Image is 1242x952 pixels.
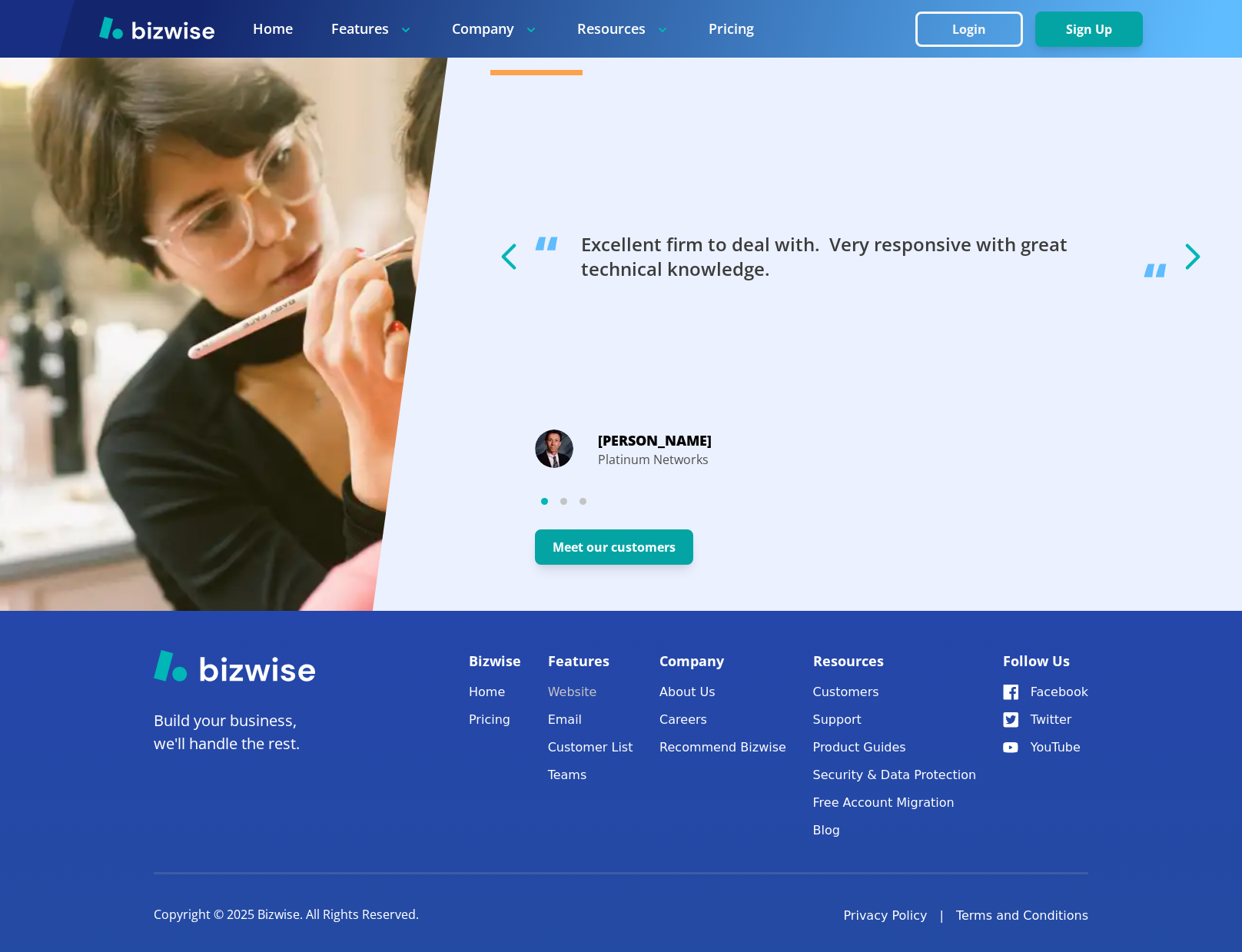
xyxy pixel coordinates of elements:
[548,649,633,672] p: Features
[253,19,293,38] a: Home
[915,22,1035,37] a: Login
[548,709,633,731] a: Email
[940,907,944,925] div: |
[1035,12,1143,47] button: Sign Up
[1003,709,1088,731] a: Twitter
[452,19,539,38] p: Company
[1003,649,1088,672] p: Follow Us
[535,529,693,565] button: Meet our customers
[956,907,1088,925] a: Terms and Conditions
[915,12,1023,47] button: Login
[598,452,712,469] p: Platinum Networks
[548,737,633,758] a: Customer List
[659,737,786,758] a: Recommend Bizwise
[813,682,977,703] a: Customers
[1003,682,1088,703] a: Facebook
[154,649,315,682] img: Bizwise Logo
[1035,22,1143,37] a: Sign Up
[1003,685,1018,700] img: Facebook Icon
[1003,737,1088,758] a: YouTube
[99,16,214,39] img: Bizwise Logo
[659,649,786,672] p: Company
[813,709,977,731] button: Support
[598,429,712,452] p: [PERSON_NAME]
[469,649,521,672] p: Bizwise
[813,792,977,814] a: Free Account Migration
[577,19,670,38] p: Resources
[709,19,754,38] a: Pricing
[535,430,573,468] img: Michael Branson
[548,682,633,703] a: Website
[154,709,315,755] p: Build your business, we'll handle the rest.
[813,737,977,758] a: Product Guides
[581,232,1121,282] h3: Excellent firm to deal with. Very responsive with great technical knowledge.
[469,709,521,731] a: Pricing
[1003,742,1018,753] img: YouTube Icon
[490,540,693,555] a: Meet our customers
[659,682,786,703] a: About Us
[1003,712,1018,728] img: Twitter Icon
[659,709,786,731] a: Careers
[813,649,977,672] p: Resources
[813,820,977,841] a: Blog
[548,765,633,786] a: Teams
[154,907,419,924] p: Copyright © 2025 Bizwise. All Rights Reserved.
[813,765,977,786] a: Security & Data Protection
[331,19,413,38] p: Features
[469,682,521,703] a: Home
[843,907,927,925] a: Privacy Policy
